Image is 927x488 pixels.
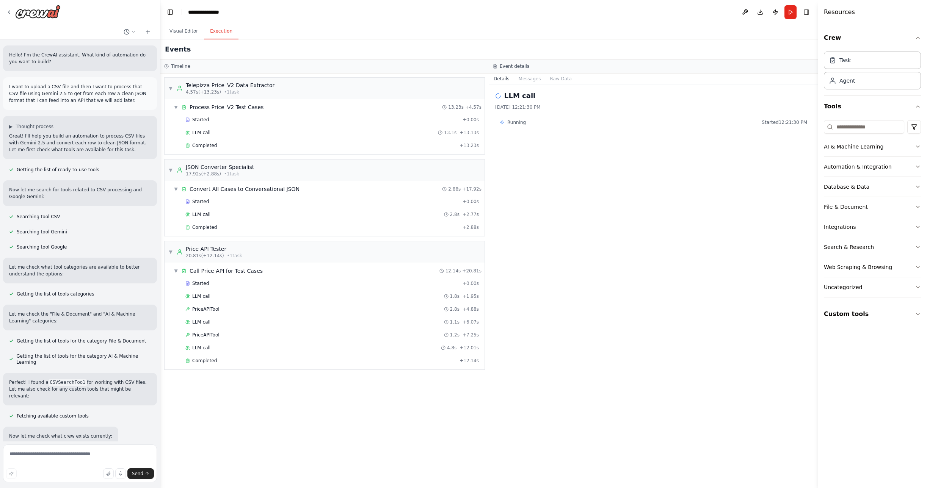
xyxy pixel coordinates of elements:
span: Send [132,471,143,477]
p: Let me check the "File & Document" and "AI & Machine Learning" categories: [9,311,151,324]
span: LLM call [192,293,210,299]
nav: breadcrumb [188,8,219,16]
span: 2.88s [448,186,461,192]
div: Task [839,56,851,64]
span: + 0.00s [463,280,479,286]
span: Call Price API for Test Cases [190,267,263,275]
span: + 12.01s [460,345,479,351]
span: PriceAPITool [192,306,220,312]
div: Tools [824,117,921,303]
span: 4.57s (+13.23s) [186,89,221,95]
h2: LLM call [504,91,535,101]
span: 12.14s [445,268,461,274]
button: Upload files [103,468,114,479]
button: Send [127,468,154,479]
div: Web Scraping & Browsing [824,263,892,271]
span: PriceAPITool [192,332,220,338]
span: + 4.88s [463,306,479,312]
button: Click to speak your automation idea [115,468,126,479]
span: + 13.13s [460,130,479,136]
button: Execution [204,23,238,39]
span: 20.81s (+12.14s) [186,253,224,259]
span: Completed [192,358,217,364]
span: + 2.77s [463,211,479,217]
span: + 7.25s [463,332,479,338]
span: + 17.92s [462,186,482,192]
button: AI & Machine Learning [824,137,921,156]
button: Messages [514,74,546,84]
span: + 13.23s [460,142,479,149]
button: Uncategorized [824,277,921,297]
div: JSON Converter Specialist [186,163,254,171]
span: ▼ [174,268,178,274]
p: Now let me search for tools related to CSV processing and Google Gemini: [9,186,151,200]
button: Switch to previous chat [121,27,139,36]
button: Hide left sidebar [165,7,176,17]
div: [DATE] 12:21:30 PM [495,104,812,110]
span: + 4.57s [465,104,482,110]
span: Thought process [16,124,53,130]
span: LLM call [192,319,210,325]
p: Great! I'll help you build an automation to process CSV files with Gemini 2.5 and convert each ro... [9,133,151,153]
span: 4.8s [447,345,456,351]
button: Improve this prompt [6,468,17,479]
button: Visual Editor [163,23,204,39]
p: Let me check what tool categories are available to better understand the options: [9,264,151,277]
span: Getting the list of tools for the category AI & Machine Learning [16,353,151,365]
button: Integrations [824,217,921,237]
span: • 1 task [224,171,239,177]
button: ▶Thought process [9,124,53,130]
button: Web Scraping & Browsing [824,257,921,277]
span: Completed [192,224,217,230]
p: Perfect! I found a for working with CSV files. Let me also check for any custom tools that might ... [9,379,151,399]
span: Convert All Cases to Conversational JSON [190,185,300,193]
div: Database & Data [824,183,869,191]
span: Started [192,117,209,123]
div: Price API Tester [186,245,242,253]
span: + 2.88s [463,224,479,230]
span: LLM call [192,345,210,351]
span: Started [192,199,209,205]
p: Now let me check what crew exists currently: [9,433,112,440]
button: Automation & Integration [824,157,921,177]
span: + 0.00s [463,117,479,123]
button: Database & Data [824,177,921,197]
span: Fetching available custom tools [17,413,89,419]
span: LLM call [192,130,210,136]
div: AI & Machine Learning [824,143,883,150]
span: Getting the list of ready-to-use tools [17,167,99,173]
button: Start a new chat [142,27,154,36]
code: CSVSearchTool [49,379,87,386]
span: 1.1s [450,319,460,325]
span: 1.2s [450,332,460,338]
span: + 12.14s [460,358,479,364]
div: Telepizza Price_V2 Data Extractor [186,81,274,89]
span: Searching tool CSV [17,214,60,220]
span: ▶ [9,124,13,130]
span: 1.8s [450,293,460,299]
p: Hello! I'm the CrewAI assistant. What kind of automation do you want to build? [9,52,151,65]
div: Uncategorized [824,283,862,291]
div: Search & Research [824,243,874,251]
h3: Event details [500,63,529,69]
div: Automation & Integration [824,163,892,170]
span: LLM call [192,211,210,217]
span: ▼ [168,249,173,255]
span: 13.1s [444,130,456,136]
span: Getting the list of tools for the category File & Document [17,338,146,344]
button: Custom tools [824,303,921,325]
span: 2.8s [450,211,460,217]
span: 13.23s [448,104,464,110]
span: + 1.95s [463,293,479,299]
button: Details [489,74,514,84]
button: Search & Research [824,237,921,257]
span: ▼ [174,104,178,110]
span: + 0.00s [463,199,479,205]
span: Completed [192,142,217,149]
span: Getting the list of tools categories [17,291,94,297]
span: ▼ [168,167,173,173]
img: Logo [15,5,61,19]
span: Running [507,119,526,125]
div: Integrations [824,223,856,231]
span: • 1 task [227,253,242,259]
